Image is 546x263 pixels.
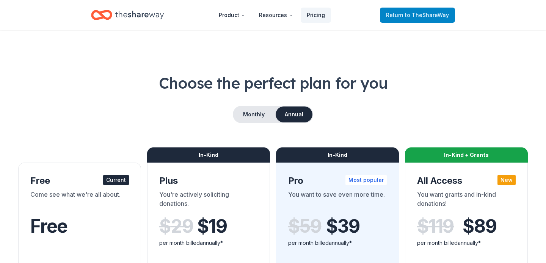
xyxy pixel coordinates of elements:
[159,190,258,211] div: You're actively soliciting donations.
[30,190,129,211] div: Come see what we're all about.
[288,190,387,211] div: You want to save even more time.
[288,238,387,247] div: per month billed annually*
[253,8,299,23] button: Resources
[405,12,449,18] span: to TheShareWay
[197,216,227,237] span: $ 19
[497,175,516,185] div: New
[213,8,251,23] button: Product
[301,8,331,23] a: Pricing
[91,6,164,24] a: Home
[30,215,67,237] span: Free
[417,175,516,187] div: All Access
[234,106,274,122] button: Monthly
[276,106,312,122] button: Annual
[103,175,129,185] div: Current
[18,72,528,94] h1: Choose the perfect plan for you
[386,11,449,20] span: Return
[159,175,258,187] div: Plus
[417,190,516,211] div: You want grants and in-kind donations!
[276,147,399,163] div: In-Kind
[380,8,455,23] a: Returnto TheShareWay
[345,175,387,185] div: Most popular
[288,175,387,187] div: Pro
[417,238,516,247] div: per month billed annually*
[30,175,129,187] div: Free
[405,147,528,163] div: In-Kind + Grants
[326,216,359,237] span: $ 39
[213,6,331,24] nav: Main
[463,216,496,237] span: $ 89
[159,238,258,247] div: per month billed annually*
[147,147,270,163] div: In-Kind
